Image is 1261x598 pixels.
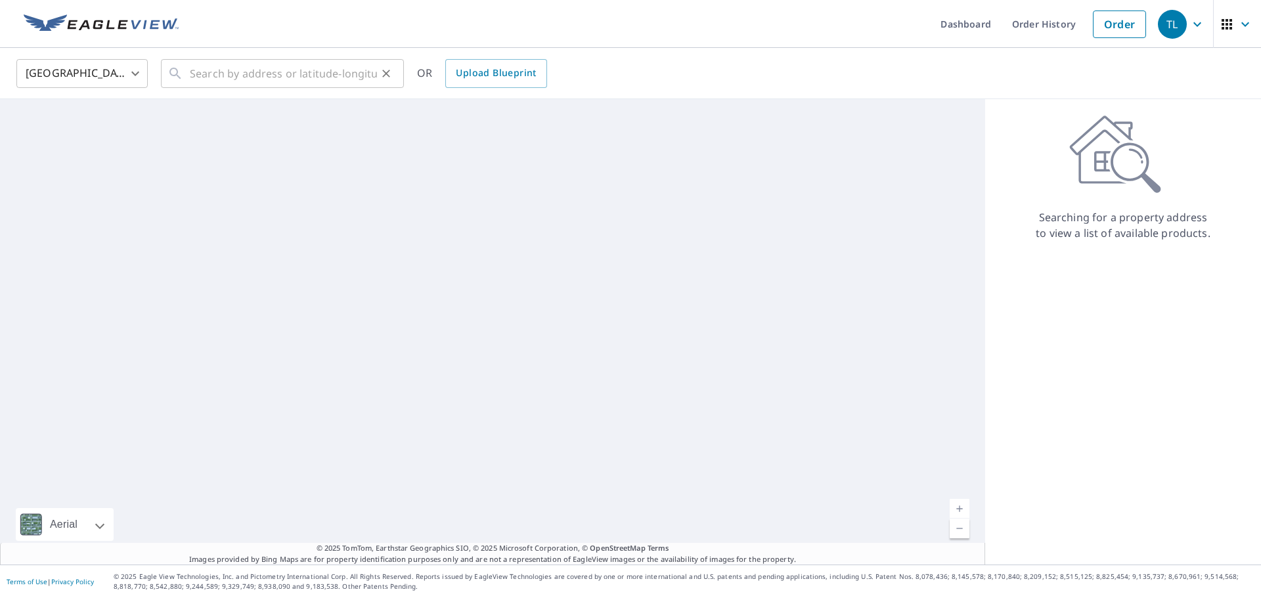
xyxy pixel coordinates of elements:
[456,65,536,81] span: Upload Blueprint
[317,543,669,554] span: © 2025 TomTom, Earthstar Geographics SIO, © 2025 Microsoft Corporation, ©
[950,519,969,538] a: Current Level 5, Zoom Out
[1035,209,1211,241] p: Searching for a property address to view a list of available products.
[16,508,114,541] div: Aerial
[7,577,47,586] a: Terms of Use
[51,577,94,586] a: Privacy Policy
[7,578,94,586] p: |
[114,572,1254,591] p: © 2025 Eagle View Technologies, Inc. and Pictometry International Corp. All Rights Reserved. Repo...
[190,55,377,92] input: Search by address or latitude-longitude
[417,59,547,88] div: OR
[590,543,645,553] a: OpenStreetMap
[950,499,969,519] a: Current Level 5, Zoom In
[1158,10,1187,39] div: TL
[445,59,546,88] a: Upload Blueprint
[648,543,669,553] a: Terms
[24,14,179,34] img: EV Logo
[16,55,148,92] div: [GEOGRAPHIC_DATA]
[1093,11,1146,38] a: Order
[46,508,81,541] div: Aerial
[377,64,395,83] button: Clear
